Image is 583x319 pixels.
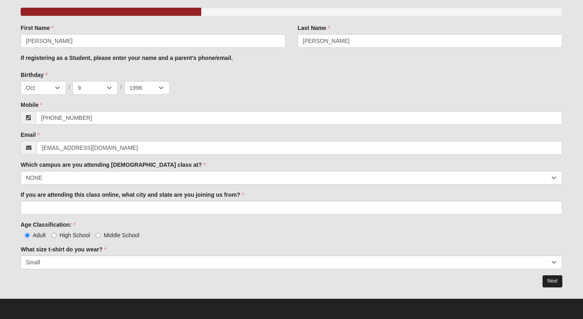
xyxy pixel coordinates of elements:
input: Middle School [96,233,101,238]
label: Age Classification: [21,221,76,229]
b: If registering as a Student, please enter your name and a parent's phone/email. [21,55,233,61]
label: First Name [21,24,54,32]
label: Mobile [21,101,43,109]
a: Next [543,275,562,287]
label: Which campus are you attending [DEMOGRAPHIC_DATA] class at? [21,161,206,169]
label: If you are attending this class online, what city and state are you joining us from? [21,191,244,199]
input: High School [51,233,57,238]
span: High School [60,232,90,238]
label: Last Name [298,24,330,32]
span: Middle School [104,232,139,238]
span: / [68,83,70,92]
label: What size t-shirt do you wear? [21,245,106,253]
span: Adult [33,232,46,238]
label: Email [21,131,40,139]
label: Birthday [21,71,48,79]
span: / [120,83,122,92]
input: Adult [25,233,30,238]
